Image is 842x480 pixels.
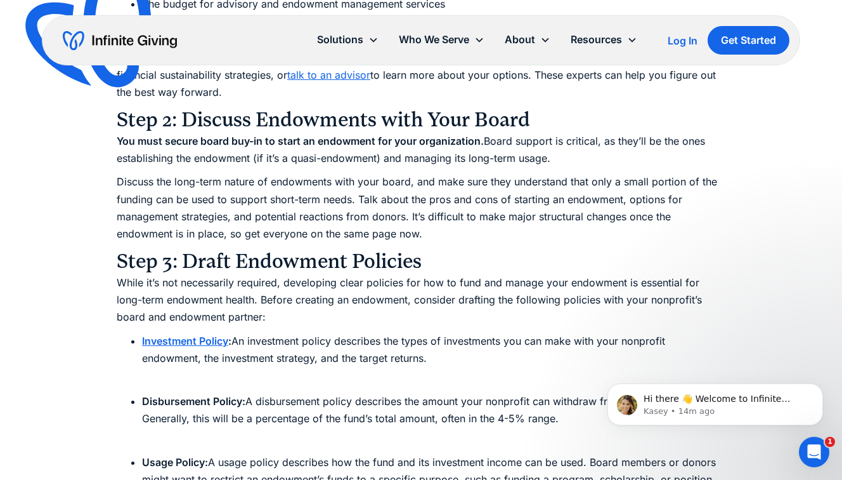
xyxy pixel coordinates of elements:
div: Solutions [317,31,363,48]
a: talk to an advisor [287,69,370,81]
a: Log In [668,33,697,48]
h3: Step 2: Discuss Endowments with Your Board [117,107,725,133]
p: Board support is critical, as they’ll be the ones establishing the endowment (if it’s a quasi-end... [117,133,725,167]
div: Solutions [307,26,389,53]
div: Who We Serve [399,31,469,48]
p: Discuss the long-term nature of endowments with your board, and make sure they understand that on... [117,173,725,243]
div: About [505,31,535,48]
p: While it’s not necessarily required, developing clear policies for how to fund and manage your en... [117,274,725,326]
h3: Step 3: Draft Endowment Policies [117,249,725,274]
div: Resources [560,26,647,53]
div: Who We Serve [389,26,495,53]
a: home [63,30,177,51]
strong: Usage Policy: [142,456,208,469]
div: Log In [668,36,697,46]
div: About [495,26,560,53]
iframe: Intercom live chat [799,437,829,467]
div: Resources [571,31,622,48]
a: Get Started [708,26,789,55]
span: 1 [825,437,835,447]
strong: You must secure board buy-in to start an endowment for your organization. [117,135,484,147]
strong: Disbursement Policy: [142,395,245,408]
strong: : [228,335,231,347]
li: A disbursement policy describes the amount your nonprofit can withdraw from the fund each year. G... [142,393,725,445]
iframe: Intercom notifications message [588,357,842,446]
p: Consider if you could meet your goals with other financial sustainability strategies, or to learn... [117,49,725,101]
a: Investment Policy [142,335,228,347]
li: An investment policy describes the types of investments you can make with your nonprofit endowmen... [142,333,725,385]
